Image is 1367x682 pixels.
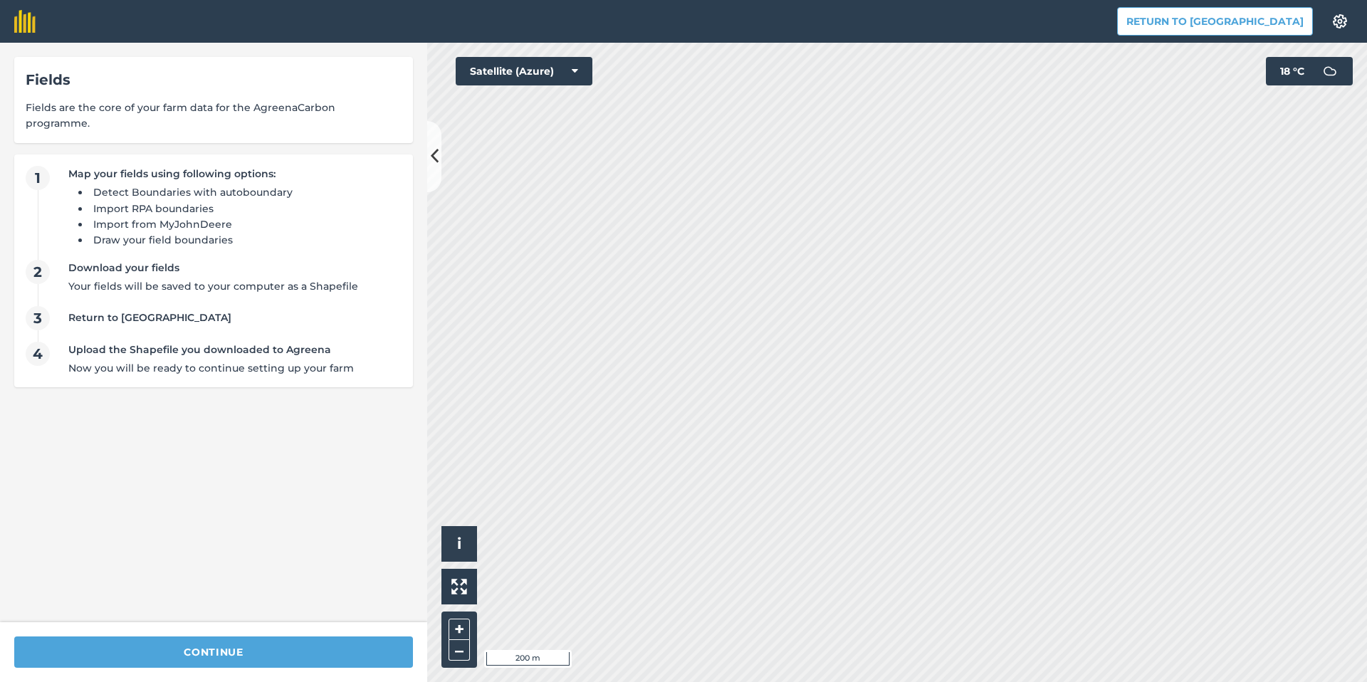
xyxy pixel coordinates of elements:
[1117,7,1313,36] button: Return to [GEOGRAPHIC_DATA]
[26,306,50,330] span: 3
[26,260,50,284] span: 2
[68,360,394,376] div: Now you will be ready to continue setting up your farm
[441,526,477,562] button: i
[26,166,50,190] span: 1
[449,619,470,640] button: +
[14,636,413,668] button: continue
[68,310,394,325] div: Return to [GEOGRAPHIC_DATA]
[1316,57,1344,85] img: svg+xml;base64,PD94bWwgdmVyc2lvbj0iMS4wIiBlbmNvZGluZz0idXRmLTgiPz4KPCEtLSBHZW5lcmF0b3I6IEFkb2JlIE...
[90,232,394,248] li: Draw your field boundaries
[449,640,470,661] button: –
[1266,57,1353,85] button: 18 °C
[14,10,36,33] img: fieldmargin Logo
[68,260,394,276] div: Download your fields
[456,57,592,85] button: Satellite (Azure)
[90,184,394,200] li: Detect Boundaries with autoboundary
[68,278,394,294] div: Your fields will be saved to your computer as a Shapefile
[1331,14,1348,28] img: A cog icon
[26,342,50,366] span: 4
[68,166,394,182] div: Map your fields using following options:
[451,579,467,594] img: Four arrows, one pointing top left, one top right, one bottom right and the last bottom left
[68,342,394,357] div: Upload the Shapefile you downloaded to Agreena
[457,535,461,552] span: i
[90,216,394,232] li: Import from MyJohnDeere
[26,68,402,91] div: Fields
[26,100,402,132] span: Fields are the core of your farm data for the AgreenaCarbon programme.
[90,201,394,216] li: Import RPA boundaries
[1280,57,1304,85] span: 18 ° C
